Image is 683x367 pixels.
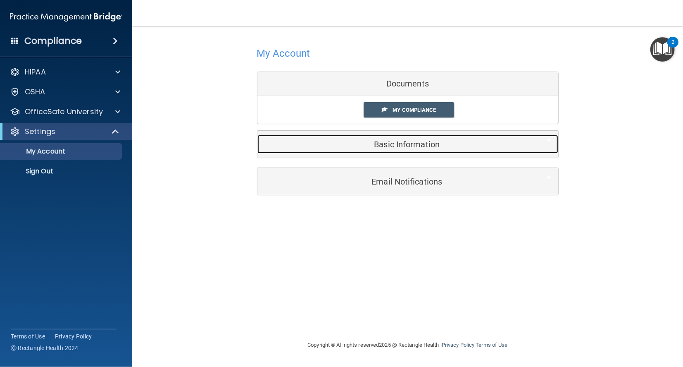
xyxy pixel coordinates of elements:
p: My Account [5,147,118,156]
p: HIPAA [25,67,46,77]
span: My Compliance [393,107,436,113]
a: Privacy Policy [55,332,92,341]
a: OfficeSafe University [10,107,120,117]
p: Sign Out [5,167,118,175]
div: Documents [257,72,558,96]
a: Terms of Use [476,342,507,348]
p: OSHA [25,87,45,97]
iframe: Drift Widget Chat Controller [540,308,673,341]
a: Email Notifications [264,172,552,191]
h4: Compliance [24,35,82,47]
p: OfficeSafe University [25,107,103,117]
a: Privacy Policy [442,342,474,348]
a: Terms of Use [11,332,45,341]
img: PMB logo [10,9,122,25]
div: Copyright © All rights reserved 2025 @ Rectangle Health | | [257,332,559,358]
span: Ⓒ Rectangle Health 2024 [11,344,79,352]
a: HIPAA [10,67,120,77]
button: Open Resource Center, 2 new notifications [650,37,675,62]
a: OSHA [10,87,120,97]
div: 2 [671,42,674,53]
h5: Basic Information [264,140,527,149]
a: Settings [10,127,120,137]
h5: Email Notifications [264,177,527,186]
a: Basic Information [264,135,552,154]
h4: My Account [257,48,310,59]
p: Settings [25,127,55,137]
